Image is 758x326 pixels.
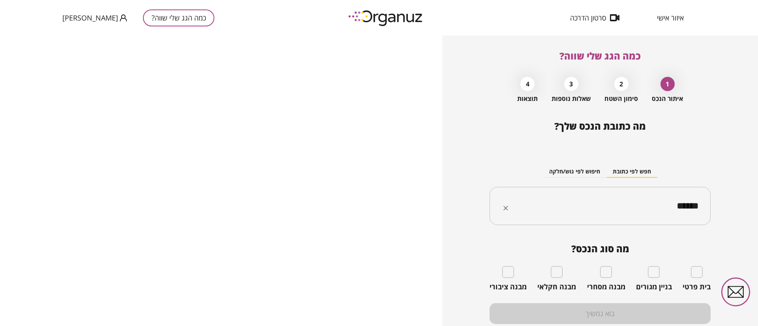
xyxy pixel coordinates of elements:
[520,77,535,91] div: 4
[62,13,127,23] button: [PERSON_NAME]
[587,283,625,291] span: מבנה מסחרי
[554,119,646,132] span: מה כתובת הנכס שלך?
[552,95,591,102] span: שאלות נוספות
[683,283,711,291] span: בית פרטי
[537,283,576,291] span: מבנה חקלאי
[604,95,638,102] span: סימון השטח
[606,166,657,178] button: חפש לפי כתובת
[490,283,527,291] span: מבנה ציבורי
[614,77,629,91] div: 2
[660,77,675,91] div: 1
[543,166,606,178] button: חיפוש לפי גוש/חלקה
[652,95,683,102] span: איתור הנכס
[636,283,672,291] span: בניין מגורים
[657,14,684,22] span: איזור אישי
[564,77,578,91] div: 3
[343,7,430,29] img: logo
[559,49,641,62] span: כמה הגג שלי שווה?
[645,14,696,22] button: איזור אישי
[517,95,538,102] span: תוצאות
[62,14,118,22] span: [PERSON_NAME]
[570,14,606,22] span: סרטון הדרכה
[490,243,711,254] span: מה סוג הנכס?
[558,14,631,22] button: סרטון הדרכה
[500,203,511,214] button: Clear
[143,9,214,26] button: כמה הגג שלי שווה?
